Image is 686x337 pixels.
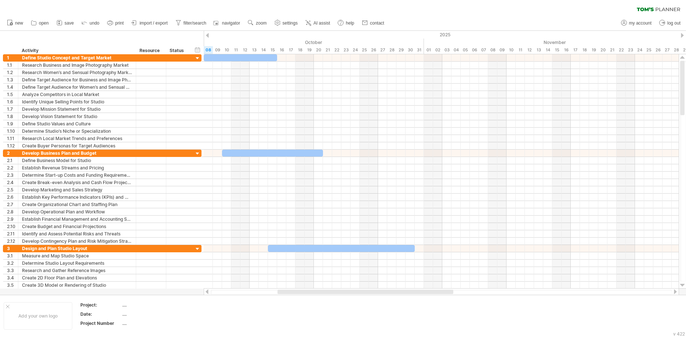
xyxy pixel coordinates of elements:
[22,282,132,289] div: Create 3D Model or Rendering of Studio
[65,21,74,26] span: save
[562,46,571,54] div: Sunday, 16 November 2025
[370,21,384,26] span: contact
[378,46,387,54] div: Monday, 27 October 2025
[22,157,132,164] div: Define Business Model for Studio
[7,98,18,105] div: 1.6
[7,69,18,76] div: 1.2
[22,172,132,179] div: Determine Start-up Costs and Funding Requirements
[22,106,132,113] div: Develop Mission Statement for Studio
[424,46,433,54] div: Saturday, 1 November 2025
[213,46,222,54] div: Thursday, 9 October 2025
[39,21,49,26] span: open
[629,21,651,26] span: my account
[552,46,562,54] div: Saturday, 15 November 2025
[507,46,516,54] div: Monday, 10 November 2025
[7,157,18,164] div: 2.1
[635,46,644,54] div: Monday, 24 November 2025
[22,260,132,267] div: Determine Studio Layout Requirements
[461,46,470,54] div: Wednesday, 5 November 2025
[626,46,635,54] div: Sunday, 23 November 2025
[7,274,18,281] div: 3.4
[139,47,162,54] div: Resource
[7,216,18,223] div: 2.9
[7,267,18,274] div: 3.3
[351,46,360,54] div: Friday, 24 October 2025
[7,194,18,201] div: 2.6
[7,223,18,230] div: 2.10
[4,302,72,330] div: Add your own logo
[22,113,132,120] div: Develop Vision Statement for Studio
[22,274,132,281] div: Create 2D Floor Plan and Elevations
[7,84,18,91] div: 1.4
[122,302,184,308] div: ....
[7,201,18,208] div: 2.7
[222,21,240,26] span: navigator
[663,46,672,54] div: Thursday, 27 November 2025
[7,128,18,135] div: 1.10
[387,46,396,54] div: Tuesday, 28 October 2025
[673,331,685,337] div: v 422
[222,46,231,54] div: Friday, 10 October 2025
[7,120,18,127] div: 1.9
[22,76,132,83] div: Define Target Audience for Business and Image Photography
[22,128,132,135] div: Determine Studio’s Niche or Specialization
[268,245,415,252] div: ​
[29,18,51,28] a: open
[617,46,626,54] div: Saturday, 22 November 2025
[360,46,369,54] div: Saturday, 25 October 2025
[22,98,132,105] div: Identify Unique Selling Points for Studio
[174,18,208,28] a: filter/search
[22,252,132,259] div: Measure and Map Studio Space
[7,208,18,215] div: 2.8
[105,18,126,28] a: print
[139,39,424,46] div: October 2025
[7,260,18,267] div: 3.2
[7,230,18,237] div: 2.11
[22,164,132,171] div: Establish Revenue Streams and Pricing
[122,320,184,326] div: ....
[451,46,461,54] div: Tuesday, 4 November 2025
[80,18,102,28] a: undo
[7,62,18,69] div: 1.1
[396,46,406,54] div: Wednesday, 29 October 2025
[488,46,497,54] div: Saturday, 8 November 2025
[314,46,323,54] div: Monday, 20 October 2025
[369,46,378,54] div: Sunday, 26 October 2025
[259,46,268,54] div: Tuesday, 14 October 2025
[277,46,286,54] div: Thursday, 16 October 2025
[22,91,132,98] div: Analyze Competitors in Local Market
[7,142,18,149] div: 1.12
[7,282,18,289] div: 3.5
[470,46,479,54] div: Thursday, 6 November 2025
[204,46,213,54] div: Wednesday, 8 October 2025
[222,150,323,157] div: ​
[7,135,18,142] div: 1.11
[256,21,266,26] span: zoom
[122,311,184,317] div: ....
[22,245,132,252] div: Design and Plan Studio Layout
[22,238,132,245] div: Develop Contingency Plan and Risk Mitigation Strategies
[22,179,132,186] div: Create Break-even Analysis and Cash Flow Projections
[80,311,121,317] div: Date:
[80,320,121,326] div: Project Number
[7,113,18,120] div: 1.8
[22,267,132,274] div: Research and Gather Reference Images
[22,208,132,215] div: Develop Operational Plan and Workflow
[644,46,653,54] div: Tuesday, 25 November 2025
[250,46,259,54] div: Monday, 13 October 2025
[7,91,18,98] div: 1.5
[406,46,415,54] div: Thursday, 30 October 2025
[22,201,132,208] div: Create Organizational Chart and Staffing Plan
[433,46,442,54] div: Sunday, 2 November 2025
[80,302,121,308] div: Project:
[580,46,589,54] div: Tuesday, 18 November 2025
[346,21,354,26] span: help
[323,46,332,54] div: Tuesday, 21 October 2025
[231,46,240,54] div: Saturday, 11 October 2025
[15,21,23,26] span: new
[22,150,132,157] div: Develop Business Plan and Budget
[653,46,663,54] div: Wednesday, 26 November 2025
[7,186,18,193] div: 2.5
[55,18,76,28] a: save
[22,216,132,223] div: Establish Financial Management and Accounting Systems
